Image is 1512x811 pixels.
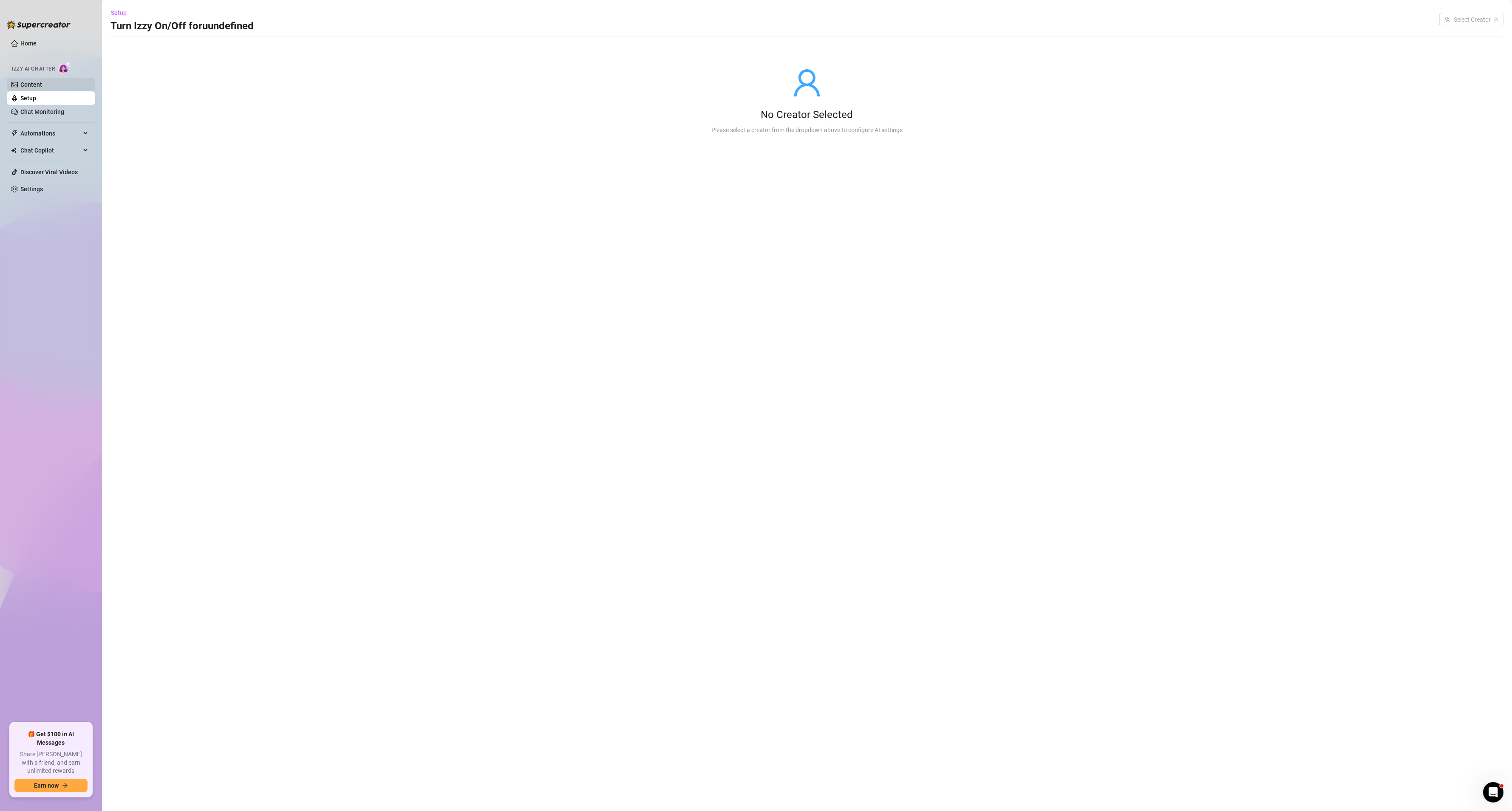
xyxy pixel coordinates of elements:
[14,779,88,792] button: Earn nowarrow-right
[20,169,78,175] a: Discover Viral Videos
[12,65,55,73] span: Izzy AI Chatter
[11,147,17,153] img: Chat Copilot
[711,108,903,122] div: No Creator Selected
[1483,782,1504,803] iframe: Intercom live chat
[711,125,903,135] div: Please select a creator from the dropdown above to configure AI settings
[14,730,88,747] span: 🎁 Get $100 in AI Messages
[111,9,127,16] span: Setup
[20,95,36,102] a: Setup
[1494,17,1499,22] span: team
[110,6,133,20] button: Setup
[792,68,822,98] span: user
[20,127,81,140] span: Automations
[20,108,64,115] a: Chat Monitoring
[20,144,81,157] span: Chat Copilot
[7,20,71,29] img: logo-BBDzfeDw.svg
[14,750,88,775] span: Share [PERSON_NAME] with a friend, and earn unlimited rewards
[20,40,37,47] a: Home
[58,62,71,74] img: AI Chatter
[20,186,43,192] a: Settings
[34,782,59,789] span: Earn now
[62,783,68,788] span: arrow-right
[20,81,42,88] a: Content
[11,130,18,137] span: thunderbolt
[110,20,254,33] h3: Turn Izzy On/Off for uundefined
